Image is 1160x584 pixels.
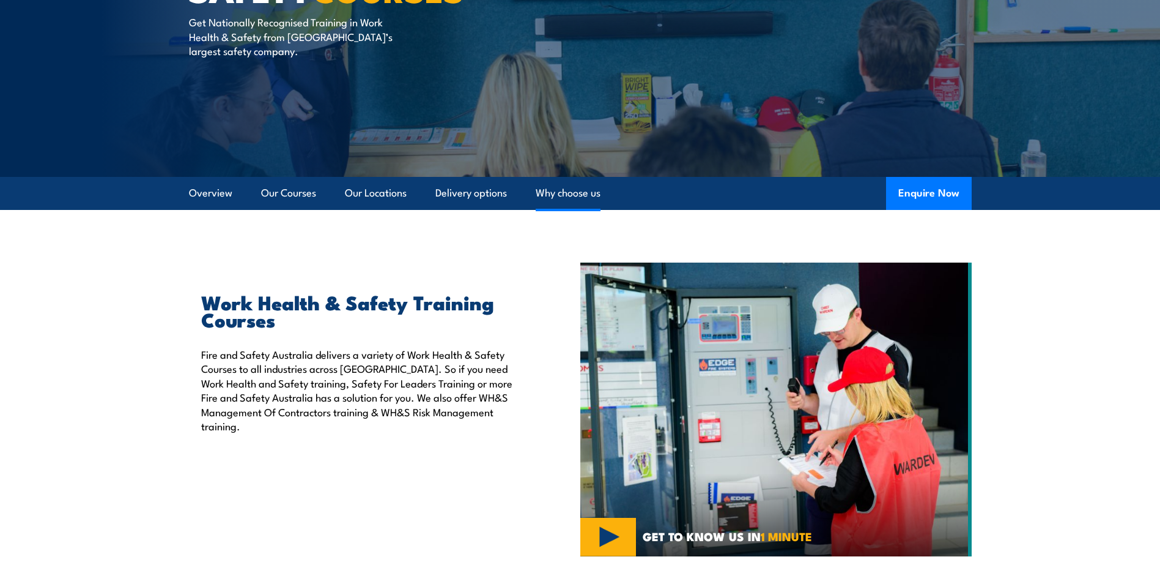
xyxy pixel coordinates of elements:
[201,347,524,433] p: Fire and Safety Australia delivers a variety of Work Health & Safety Courses to all industries ac...
[201,293,524,328] h2: Work Health & Safety Training Courses
[189,177,232,209] a: Overview
[261,177,316,209] a: Our Courses
[345,177,407,209] a: Our Locations
[643,531,812,542] span: GET TO KNOW US IN
[536,177,600,209] a: Why choose us
[189,15,412,58] p: Get Nationally Recognised Training in Work Health & Safety from [GEOGRAPHIC_DATA]’s largest safet...
[886,177,972,210] button: Enquire Now
[761,527,812,545] strong: 1 MINUTE
[435,177,507,209] a: Delivery options
[580,263,972,556] img: Workplace Health & Safety COURSES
